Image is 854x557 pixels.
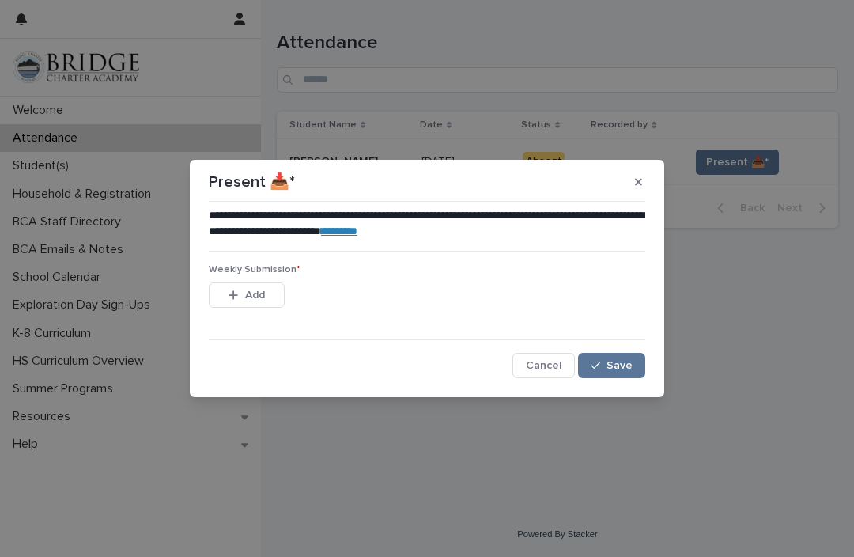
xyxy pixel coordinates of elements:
span: Cancel [526,360,561,371]
span: Add [245,290,265,301]
span: Weekly Submission [209,265,300,275]
button: Add [209,282,285,308]
button: Cancel [512,353,575,378]
p: Present 📥* [209,172,295,191]
span: Save [606,360,633,371]
button: Save [578,353,645,378]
